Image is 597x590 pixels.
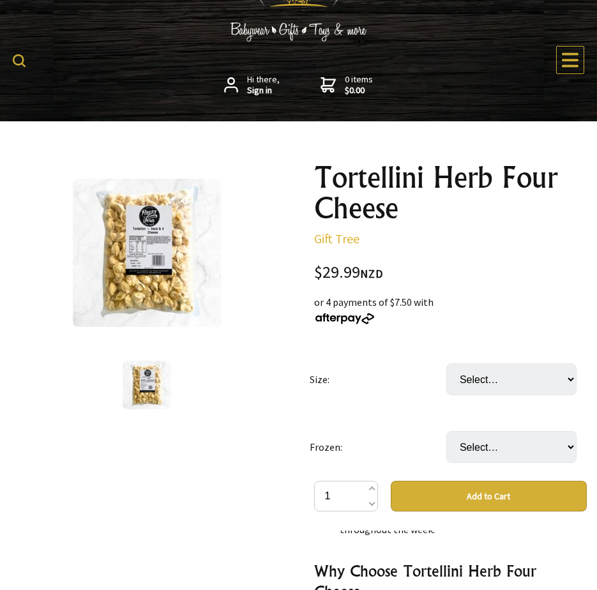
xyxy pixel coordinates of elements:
[247,85,280,96] strong: Sign in
[314,162,587,223] h1: Tortellini Herb Four Cheese
[314,313,375,324] img: Afterpay
[391,481,587,511] button: Add to Cart
[314,294,587,325] div: or 4 payments of $7.50 with
[224,74,280,96] a: Hi there,Sign in
[310,345,446,413] td: Size:
[360,266,383,281] span: NZD
[247,74,280,96] span: Hi there,
[203,22,395,42] img: Babywear - Gifts - Toys & more
[314,231,359,246] a: Gift Tree
[123,361,171,409] img: Tortellini Herb Four Cheese
[321,74,373,96] a: 0 items$0.00
[345,85,373,96] strong: $0.00
[310,413,446,481] td: Frozen:
[73,179,221,327] img: Tortellini Herb Four Cheese
[13,54,26,67] img: product search
[345,73,373,96] span: 0 items
[314,264,587,282] div: $29.99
